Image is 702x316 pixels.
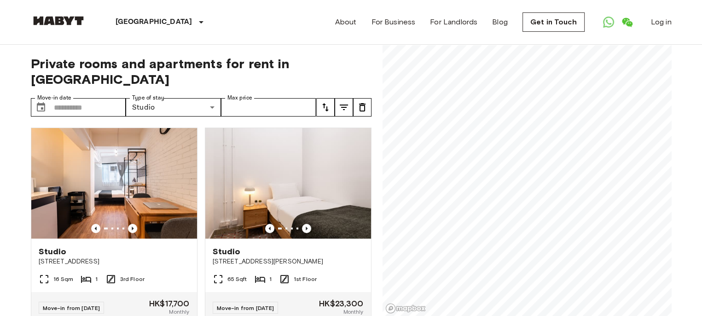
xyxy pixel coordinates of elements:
span: Private rooms and apartments for rent in [GEOGRAPHIC_DATA] [31,56,371,87]
span: HK$23,300 [319,299,363,308]
span: 65 Sqft [227,275,247,283]
button: Choose date [32,98,50,117]
a: Open WeChat [618,13,636,31]
button: Previous image [91,224,100,233]
span: 1 [95,275,98,283]
p: [GEOGRAPHIC_DATA] [116,17,192,28]
div: Studio [126,98,221,117]
span: Move-in from [DATE] [217,304,274,311]
label: Move-in date [37,94,71,102]
a: For Business [371,17,415,28]
label: Type of stay [132,94,164,102]
span: Studio [213,246,241,257]
span: [STREET_ADDRESS] [39,257,190,266]
a: For Landlords [430,17,477,28]
img: Habyt [31,16,86,25]
button: Previous image [265,224,274,233]
img: Marketing picture of unit HK-01-059-001-001 [205,128,371,239]
span: 16 Sqm [53,275,74,283]
button: Previous image [128,224,137,233]
button: tune [353,98,371,117]
a: Blog [492,17,508,28]
a: Mapbox logo [385,303,426,314]
button: tune [316,98,335,117]
span: Monthly [169,308,189,316]
span: Studio [39,246,67,257]
span: Move-in from [DATE] [43,304,100,311]
button: Previous image [302,224,311,233]
a: Get in Touch [522,12,585,32]
button: tune [335,98,353,117]
span: Monthly [343,308,363,316]
a: Log in [651,17,672,28]
a: About [335,17,357,28]
a: Open WhatsApp [599,13,618,31]
label: Max price [227,94,252,102]
img: Marketing picture of unit HK-01-063-008-001 [31,128,197,239]
span: 1 [269,275,272,283]
span: [STREET_ADDRESS][PERSON_NAME] [213,257,364,266]
span: HK$17,700 [149,299,189,308]
span: 3rd Floor [120,275,145,283]
span: 1st Floor [294,275,317,283]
